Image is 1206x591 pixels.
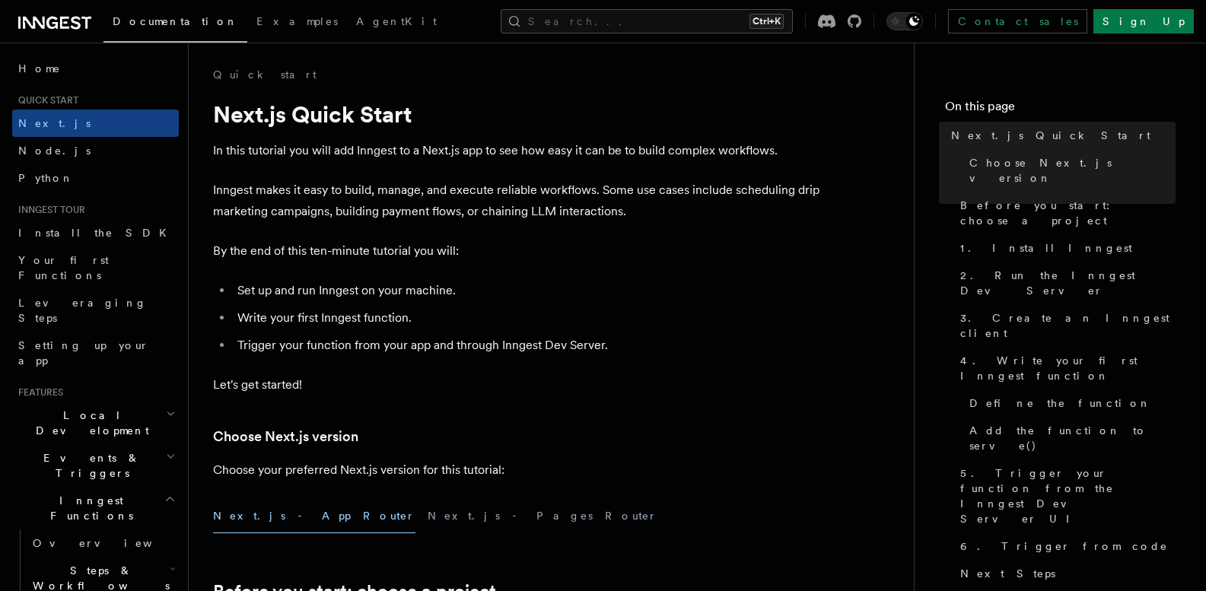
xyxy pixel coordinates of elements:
span: 5. Trigger your function from the Inngest Dev Server UI [960,465,1176,526]
span: Local Development [12,408,166,438]
p: By the end of this ten-minute tutorial you will: [213,240,822,262]
button: Search...Ctrl+K [501,9,793,33]
span: 2. Run the Inngest Dev Server [960,268,1176,298]
span: Home [18,61,61,76]
button: Local Development [12,402,179,444]
a: Overview [27,529,179,557]
a: Add the function to serve() [963,417,1176,459]
span: 3. Create an Inngest client [960,310,1176,341]
a: AgentKit [347,5,446,41]
button: Events & Triggers [12,444,179,487]
button: Next.js - App Router [213,499,415,533]
a: Documentation [103,5,247,43]
span: Next Steps [960,566,1055,581]
h1: Next.js Quick Start [213,100,822,128]
p: Let's get started! [213,374,822,396]
p: Choose your preferred Next.js version for this tutorial: [213,459,822,481]
span: 1. Install Inngest [960,240,1132,256]
span: Inngest Functions [12,493,164,523]
span: Install the SDK [18,227,176,239]
span: Add the function to serve() [969,423,1176,453]
a: 1. Install Inngest [954,234,1176,262]
span: Node.js [18,145,91,157]
li: Set up and run Inngest on your machine. [233,280,822,301]
a: Node.js [12,137,179,164]
a: Sign Up [1093,9,1194,33]
a: Examples [247,5,347,41]
a: 6. Trigger from code [954,532,1176,560]
span: Quick start [12,94,78,106]
h4: On this page [945,97,1176,122]
a: Install the SDK [12,219,179,246]
a: Next Steps [954,560,1176,587]
span: Define the function [969,396,1151,411]
span: Next.js Quick Start [951,128,1150,143]
span: Features [12,386,63,399]
li: Trigger your function from your app and through Inngest Dev Server. [233,335,822,356]
span: Overview [33,537,189,549]
li: Write your first Inngest function. [233,307,822,329]
a: Contact sales [948,9,1087,33]
a: Before you start: choose a project [954,192,1176,234]
a: Choose Next.js version [963,149,1176,192]
a: Your first Functions [12,246,179,289]
p: Inngest makes it easy to build, manage, and execute reliable workflows. Some use cases include sc... [213,180,822,222]
span: Next.js [18,117,91,129]
button: Next.js - Pages Router [428,499,657,533]
a: Setting up your app [12,332,179,374]
button: Inngest Functions [12,487,179,529]
span: AgentKit [356,15,437,27]
span: Setting up your app [18,339,149,367]
span: Python [18,172,74,184]
p: In this tutorial you will add Inngest to a Next.js app to see how easy it can be to build complex... [213,140,822,161]
a: Next.js Quick Start [945,122,1176,149]
a: Choose Next.js version [213,426,358,447]
a: 5. Trigger your function from the Inngest Dev Server UI [954,459,1176,532]
span: Your first Functions [18,254,109,281]
a: Home [12,55,179,82]
a: 3. Create an Inngest client [954,304,1176,347]
a: 4. Write your first Inngest function [954,347,1176,389]
span: Before you start: choose a project [960,198,1176,228]
button: Toggle dark mode [886,12,923,30]
span: Choose Next.js version [969,155,1176,186]
a: Define the function [963,389,1176,417]
a: Leveraging Steps [12,289,179,332]
a: Quick start [213,67,317,82]
span: Events & Triggers [12,450,166,481]
span: 4. Write your first Inngest function [960,353,1176,383]
span: Inngest tour [12,204,85,216]
span: Leveraging Steps [18,297,147,324]
a: 2. Run the Inngest Dev Server [954,262,1176,304]
a: Python [12,164,179,192]
span: Documentation [113,15,238,27]
a: Next.js [12,110,179,137]
kbd: Ctrl+K [749,14,784,29]
span: 6. Trigger from code [960,539,1168,554]
span: Examples [256,15,338,27]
